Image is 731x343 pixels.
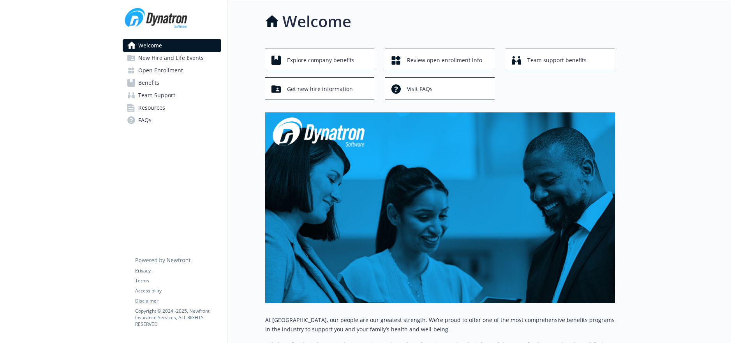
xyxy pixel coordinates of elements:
span: Team support benefits [527,53,587,68]
p: At [GEOGRAPHIC_DATA], our people are our greatest strength. We’re proud to offer one of the most ... [265,315,615,334]
span: Open Enrollment [138,64,183,77]
a: Accessibility [135,287,221,294]
a: Disclaimer [135,297,221,304]
span: Explore company benefits [287,53,354,68]
a: FAQs [123,114,221,126]
h1: Welcome [282,10,351,33]
span: Resources [138,101,165,114]
img: overview page banner [265,112,615,303]
span: Get new hire information [287,82,353,96]
p: Copyright © 2024 - 2025 , Newfront Insurance Services, ALL RIGHTS RESERVED [135,308,221,327]
a: Benefits [123,77,221,89]
span: New Hire and Life Events [138,52,204,64]
span: Welcome [138,39,162,52]
button: Explore company benefits [265,49,375,71]
a: Welcome [123,39,221,52]
button: Team support benefits [506,49,615,71]
a: Terms [135,277,221,284]
span: FAQs [138,114,151,126]
span: Benefits [138,77,159,89]
span: Visit FAQs [407,82,433,96]
button: Visit FAQs [385,77,495,100]
button: Review open enrollment info [385,49,495,71]
a: Privacy [135,267,221,274]
a: Resources [123,101,221,114]
span: Review open enrollment info [407,53,482,68]
a: Team Support [123,89,221,101]
a: Open Enrollment [123,64,221,77]
a: New Hire and Life Events [123,52,221,64]
button: Get new hire information [265,77,375,100]
span: Team Support [138,89,175,101]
